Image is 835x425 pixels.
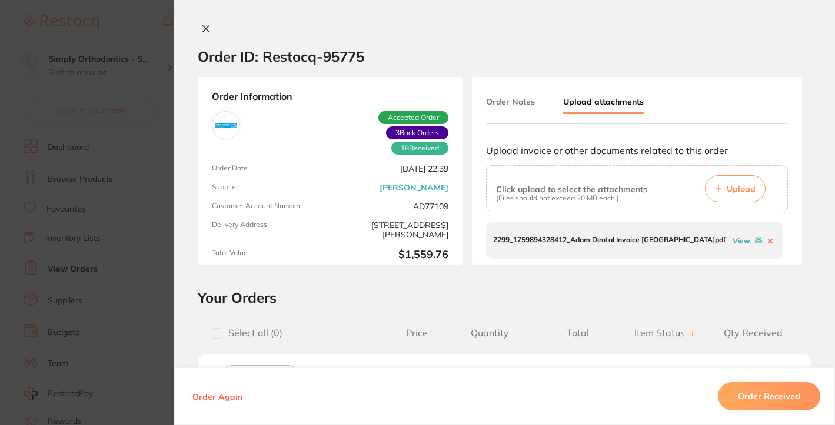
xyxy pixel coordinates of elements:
a: View [733,236,750,245]
span: [STREET_ADDRESS][PERSON_NAME] [335,220,448,239]
img: Adam Dental [215,114,237,136]
span: [DATE] 22:39 [335,164,448,173]
span: Back orders [386,126,448,139]
button: Order Again [189,391,246,401]
p: 2299_1759894328412_Adam Dental Invoice [GEOGRAPHIC_DATA]pdf [493,236,726,244]
span: Accepted Order [378,111,448,124]
span: Item Status [622,327,710,339]
span: Order Date [212,164,325,173]
span: Received [391,142,448,155]
span: Select all ( 0 ) [222,327,282,339]
button: Save To List [219,365,301,392]
button: Order Received [718,382,820,410]
button: Upload [705,175,766,202]
b: $1,559.76 [335,249,448,261]
span: Qty Received [710,327,797,339]
span: Delivery Address [212,220,325,239]
button: Order Notes [486,91,535,112]
span: Quantity [446,327,534,339]
strong: Order Information [212,91,448,102]
span: Customer Account Number [212,202,325,211]
p: (Files should not exceed 20 MB each.) [496,194,647,202]
span: AD77109 [335,202,448,211]
a: [PERSON_NAME] [380,183,448,192]
h2: Order ID: Restocq- 95775 [198,48,364,65]
p: Click upload to select the attachments [496,185,647,194]
span: Total Value [212,249,325,261]
span: Price [388,327,447,339]
p: Upload invoice or other documents related to this order [486,145,788,156]
span: Total [534,327,621,339]
h2: Your Orders [198,289,811,306]
span: Supplier [212,183,325,192]
button: Upload attachments [563,91,644,114]
span: Upload [727,183,756,194]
